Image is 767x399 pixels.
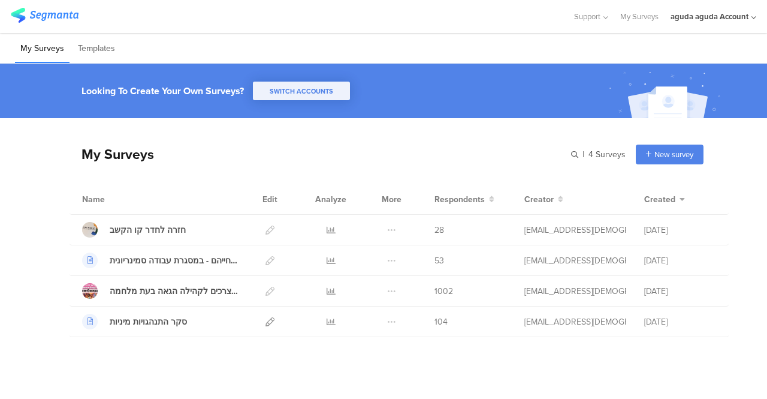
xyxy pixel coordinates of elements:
div: סקר התנהגויות מיניות [110,316,187,328]
div: Edit [257,184,283,214]
span: 4 Surveys [588,148,626,161]
div: [DATE] [644,224,716,236]
div: חווית הצפייה בנטפליקס לא.נשים בשנות ה-30 לחייהם - במסגרת עבודה סמינריונית [110,254,239,267]
li: Templates [73,35,120,63]
span: Creator [524,193,554,206]
span: Respondents [434,193,485,206]
div: [DATE] [644,285,716,298]
div: שאלון מיפוי צרכים לקהילה הגאה בעת מלחמה [110,285,239,298]
a: חווית הצפייה בנטפליקס לא.נשים בשנות ה-30 לחייהם - במסגרת עבודה סמינריונית [82,253,239,268]
div: Analyze [313,184,349,214]
span: 104 [434,316,448,328]
div: חזרה לחדר קו הקשב [110,224,186,236]
span: 1002 [434,285,453,298]
img: create_account_image.svg [605,67,728,122]
span: 28 [434,224,444,236]
span: New survey [654,149,693,160]
div: digital@lgbt.org.il [524,285,626,298]
div: research@lgbt.org.il [524,316,626,328]
button: Created [644,193,685,206]
img: segmanta logo [11,8,78,23]
a: סקר התנהגויות מיניות [82,314,187,329]
span: | [581,148,586,161]
button: Creator [524,193,563,206]
li: My Surveys [15,35,70,63]
div: More [379,184,404,214]
span: SWITCH ACCOUNTS [270,86,333,96]
div: aguda aguda Account [671,11,748,22]
div: digital@lgbt.org.il [524,224,626,236]
span: Created [644,193,675,206]
span: 53 [434,254,444,267]
button: Respondents [434,193,494,206]
div: Looking To Create Your Own Surveys? [81,84,244,98]
span: Support [574,11,600,22]
div: [DATE] [644,254,716,267]
button: SWITCH ACCOUNTS [253,82,350,100]
div: My Surveys [70,144,154,164]
div: digital@lgbt.org.il [524,254,626,267]
a: חזרה לחדר קו הקשב [82,222,186,238]
div: Name [82,193,154,206]
div: [DATE] [644,316,716,328]
a: שאלון מיפוי צרכים לקהילה הגאה בעת מלחמה [82,283,239,299]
